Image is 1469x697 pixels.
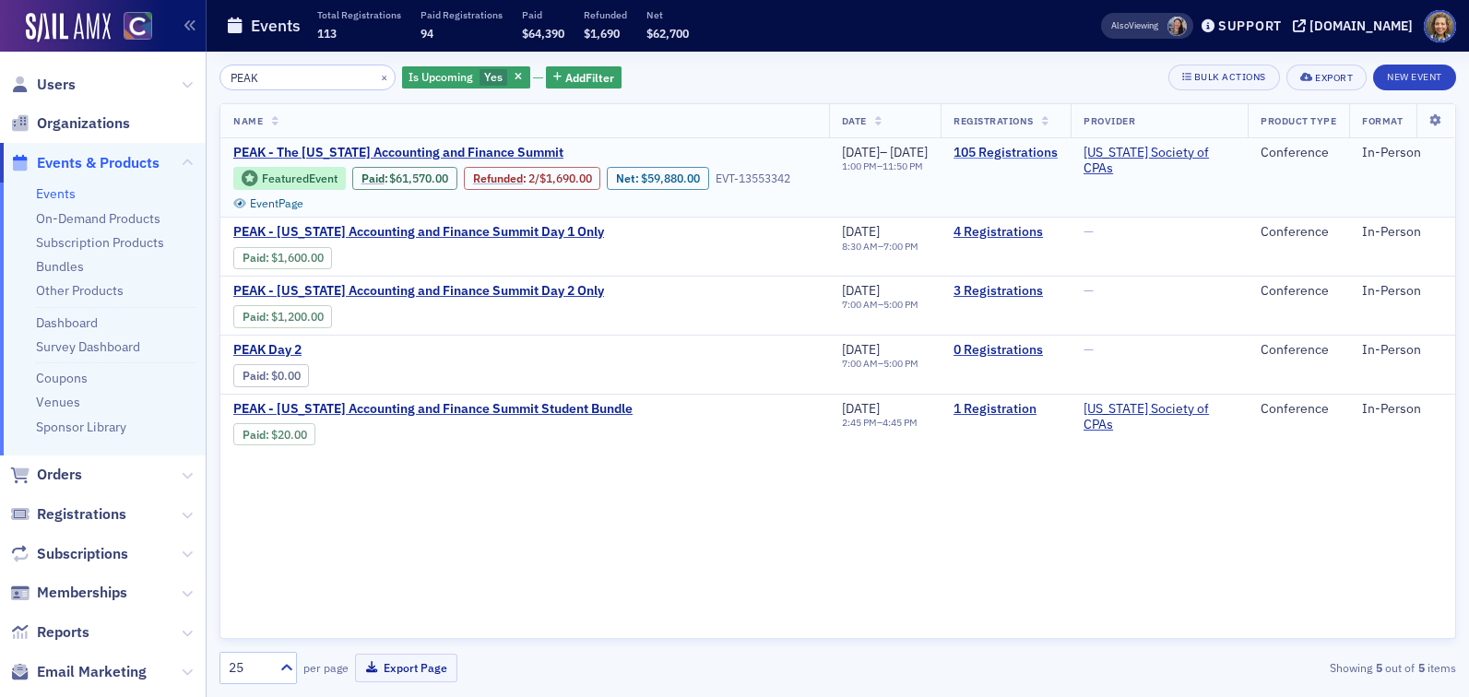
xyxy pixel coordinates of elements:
span: Name [233,114,263,127]
button: New Event [1373,65,1456,90]
div: – [842,358,918,370]
time: 1:00 PM [842,159,877,172]
img: SailAMX [124,12,152,41]
button: AddFilter [546,66,622,89]
a: View Homepage [111,12,152,43]
span: Profile [1424,10,1456,42]
span: 94 [421,26,433,41]
a: New Event [1373,67,1456,84]
time: 2:45 PM [842,416,877,429]
span: Is Upcoming [409,69,473,84]
div: Conference [1261,401,1336,418]
div: Featured Event [233,167,346,190]
div: – [842,145,929,161]
div: – [842,299,918,311]
span: $62,700 [646,26,689,41]
span: $1,600.00 [271,251,324,265]
span: PEAK - Colorado Accounting and Finance Summit Student Bundle [233,401,633,418]
div: Paid: 9 - $160000 [233,247,332,269]
strong: 5 [1372,659,1385,676]
span: $0.00 [271,369,301,383]
p: Total Registrations [317,8,401,21]
div: EVT-13553342 [716,171,790,185]
a: Survey Dashboard [36,338,140,355]
div: – [842,241,918,253]
input: Search… [219,65,396,90]
a: Paid [243,251,266,265]
p: Paid Registrations [421,8,503,21]
a: EventPage [233,196,303,210]
a: Venues [36,394,80,410]
div: Paid: 2 - $2000 [233,423,315,445]
span: Registrations [37,504,126,525]
time: 7:00 AM [842,298,878,311]
time: 5:00 PM [883,357,918,370]
span: Orders [37,465,82,485]
a: 3 Registrations [954,283,1058,300]
span: $1,690.00 [539,171,592,185]
button: Bulk Actions [1168,65,1280,90]
div: In-Person [1362,283,1442,300]
a: PEAK Day 2 [233,342,543,359]
a: PEAK - [US_STATE] Accounting and Finance Summit Student Bundle [233,401,633,418]
a: PEAK - [US_STATE] Accounting and Finance Summit Day 2 Only [233,283,604,300]
span: Memberships [37,583,127,603]
span: [DATE] [842,400,880,417]
div: In-Person [1362,401,1442,418]
a: [US_STATE] Society of CPAs [1084,401,1235,433]
div: Conference [1261,342,1336,359]
label: per page [303,659,349,676]
button: × [376,68,393,85]
p: Net [646,8,689,21]
a: Refunded [473,171,523,185]
span: Viewing [1111,19,1158,32]
span: Registrations [954,114,1034,127]
a: Bundles [36,258,84,275]
time: 8:30 AM [842,240,878,253]
p: Paid [522,8,564,21]
button: [DOMAIN_NAME] [1293,19,1419,32]
div: – [842,160,929,172]
div: Net: $5988000 [607,167,708,189]
time: 4:45 PM [883,416,918,429]
a: Sponsor Library [36,419,126,435]
time: 11:50 PM [883,159,923,172]
a: Other Products [36,282,124,299]
span: Date [842,114,867,127]
a: Memberships [10,583,127,603]
div: Conference [1261,224,1336,241]
span: Users [37,75,76,95]
div: 25 [229,658,269,678]
span: Colorado Society of CPAs [1084,145,1235,177]
div: Showing out of items [1057,659,1456,676]
span: [DATE] [842,282,880,299]
a: 0 Registrations [954,342,1058,359]
img: SailAMX [26,13,111,42]
span: — [1084,341,1094,358]
a: PEAK - [US_STATE] Accounting and Finance Summit Day 1 Only [233,224,604,241]
span: Events & Products [37,153,160,173]
a: Events & Products [10,153,160,173]
span: : [243,251,271,265]
h1: Events [251,15,301,37]
span: [DATE] [842,144,880,160]
a: Organizations [10,113,130,134]
span: $1,200.00 [271,310,324,324]
div: Refunded: 153 - $6157000 [464,167,600,189]
span: PEAK - The Colorado Accounting and Finance Summit [233,145,563,161]
a: Paid [243,369,266,383]
div: In-Person [1362,224,1442,241]
span: $1,690 [584,26,620,41]
span: : [243,428,271,442]
span: Colorado Society of CPAs [1084,401,1235,433]
a: Subscription Products [36,234,164,251]
span: Tiffany Carson [1167,17,1187,36]
a: 1 Registration [954,401,1058,418]
a: Events [36,185,76,202]
span: Format [1362,114,1403,127]
span: : [243,369,271,383]
span: : [243,310,271,324]
span: $64,390 [522,26,564,41]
